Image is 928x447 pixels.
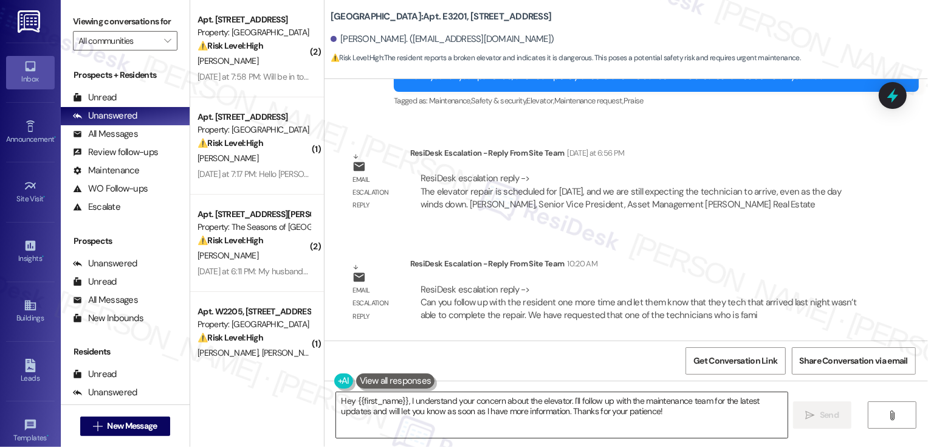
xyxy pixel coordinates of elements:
strong: ⚠️ Risk Level: High [198,332,263,343]
button: Send [793,401,852,429]
span: Get Conversation Link [693,355,777,367]
div: Apt. W2205, [STREET_ADDRESS] [198,305,310,318]
span: [PERSON_NAME] [198,250,258,261]
strong: ⚠️ Risk Level: High [198,235,263,246]
div: [PERSON_NAME]. ([EMAIL_ADDRESS][DOMAIN_NAME]) [331,33,554,46]
span: • [54,133,56,142]
div: ResiDesk escalation reply -> The elevator repair is scheduled for [DATE], and we are still expect... [421,172,841,210]
div: Unread [73,91,117,104]
i:  [93,421,102,431]
div: ResiDesk Escalation - Reply From Site Team [410,147,868,164]
div: [DATE] at 7:58 PM: Will be in touch soon with feedback on how to make the tavern more friendly & ... [198,71,589,82]
div: All Messages [73,128,138,140]
span: Elevator , [527,95,554,106]
span: Send [820,409,839,421]
strong: ⚠️ Risk Level: High [198,137,263,148]
div: Unread [73,368,117,381]
span: • [47,432,49,440]
div: Property: [GEOGRAPHIC_DATA] [198,123,310,136]
div: Apt. [STREET_ADDRESS] [198,13,310,26]
div: Residents [61,345,190,358]
div: Prospects + Residents [61,69,190,81]
a: Leads [6,355,55,388]
span: [PERSON_NAME] [198,347,262,358]
div: Property: The Seasons of [GEOGRAPHIC_DATA] [198,221,310,234]
span: [PERSON_NAME] [198,55,258,66]
i:  [888,411,897,420]
div: Property: [GEOGRAPHIC_DATA] [198,318,310,331]
button: New Message [80,417,170,436]
a: Site Visit • [6,176,55,209]
span: Praise [624,95,644,106]
span: Maintenance request , [554,95,624,106]
img: ResiDesk Logo [18,10,43,33]
span: Safety & security , [471,95,526,106]
div: Email escalation reply [352,284,400,323]
span: : The resident reports a broken elevator and indicates it is dangerous. This poses a potential sa... [331,52,801,64]
i:  [164,36,171,46]
div: Unread [73,275,117,288]
div: 10:20 AM [565,257,598,270]
div: All Messages [73,294,138,307]
div: Maintenance [73,164,140,177]
span: • [44,193,46,201]
div: Unanswered [73,257,137,270]
span: Share Conversation via email [800,355,908,367]
b: [GEOGRAPHIC_DATA]: Apt. E3201, [STREET_ADDRESS] [331,10,552,23]
div: Unanswered [73,386,137,399]
div: Apt. [STREET_ADDRESS][PERSON_NAME] [198,208,310,221]
strong: ⚠️ Risk Level: High [331,53,383,63]
label: Viewing conversations for [73,12,177,31]
button: Get Conversation Link [686,347,785,375]
textarea: Hey {{first_name}}, I understand your concern about the elevator. I'll follow up with the mainten... [336,392,788,438]
span: [PERSON_NAME] [261,347,322,358]
div: Property: [GEOGRAPHIC_DATA] [198,26,310,39]
div: [DATE] at 6:56 PM [565,147,625,159]
div: Prospects [61,235,190,248]
a: Inbox [6,56,55,89]
a: Buildings [6,295,55,328]
div: ResiDesk escalation reply -> Can you follow up with the resident one more time and let them know ... [421,283,856,322]
div: Email escalation reply [352,173,400,212]
span: Maintenance , [429,95,471,106]
strong: ⚠️ Risk Level: High [198,40,263,51]
div: Tagged as: [394,92,919,109]
div: Unanswered [73,109,137,122]
div: Review follow-ups [73,146,158,159]
div: ResiDesk Escalation - Reply From Site Team [410,257,868,274]
input: All communities [78,31,158,50]
span: [PERSON_NAME] [198,153,258,164]
a: Insights • [6,235,55,268]
span: • [42,252,44,261]
span: New Message [107,420,157,432]
div: Apt. [STREET_ADDRESS] [198,111,310,123]
button: Share Conversation via email [792,347,916,375]
i:  [806,411,815,420]
div: WO Follow-ups [73,182,148,195]
div: Escalate [73,201,120,213]
div: New Inbounds [73,312,143,325]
